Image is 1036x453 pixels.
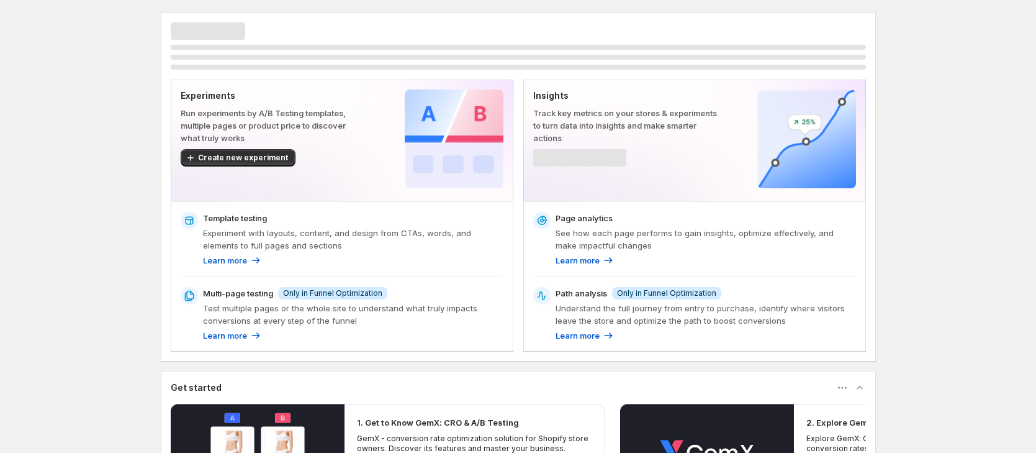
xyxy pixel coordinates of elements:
[533,89,718,102] p: Insights
[203,254,262,267] a: Learn more
[203,227,503,252] p: Experiment with layouts, content, and design from CTAs, words, and elements to full pages and sec...
[171,382,222,394] h3: Get started
[203,302,503,327] p: Test multiple pages or the whole site to understand what truly impacts conversions at every step ...
[181,149,295,167] button: Create new experiment
[203,329,247,342] p: Learn more
[283,288,382,298] span: Only in Funnel Optimization
[556,287,607,300] p: Path analysis
[556,227,856,252] p: See how each page performs to gain insights, optimize effectively, and make impactful changes
[757,89,856,188] img: Insights
[203,212,267,224] p: Template testing
[556,254,615,267] a: Learn more
[806,416,999,429] h2: 2. Explore GemX: CRO & A/B Testing Use Cases
[556,329,615,342] a: Learn more
[533,107,718,144] p: Track key metrics on your stores & experiments to turn data into insights and make smarter actions
[617,288,716,298] span: Only in Funnel Optimization
[203,329,262,342] a: Learn more
[181,89,365,102] p: Experiments
[556,302,856,327] p: Understand the full journey from entry to purchase, identify where visitors leave the store and o...
[198,153,288,163] span: Create new experiment
[556,212,613,224] p: Page analytics
[181,107,365,144] p: Run experiments by A/B Testing templates, multiple pages or product price to discover what truly ...
[357,416,519,429] h2: 1. Get to Know GemX: CRO & A/B Testing
[556,254,600,267] p: Learn more
[556,329,600,342] p: Learn more
[203,254,247,267] p: Learn more
[405,89,503,188] img: Experiments
[203,287,273,300] p: Multi-page testing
